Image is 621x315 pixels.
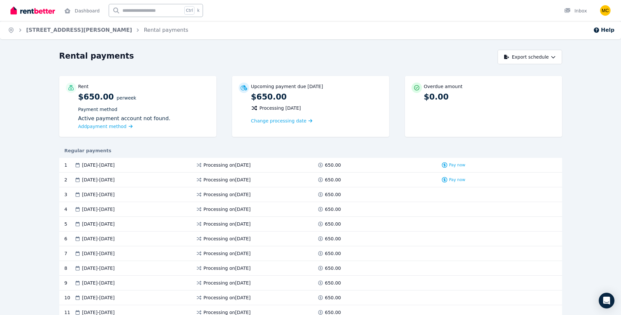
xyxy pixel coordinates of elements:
span: 650.00 [325,235,341,242]
span: 650.00 [325,176,341,183]
span: Change processing date [251,118,307,124]
div: Open Intercom Messenger [599,293,614,308]
span: Processing on [DATE] [204,294,251,301]
a: Change processing date [251,118,313,124]
span: 650.00 [325,294,341,301]
span: 650.00 [325,221,341,227]
p: $0.00 [424,92,556,102]
div: 3 [64,191,74,198]
span: Pay now [449,177,466,182]
span: Processing on [DATE] [204,265,251,271]
p: $650.00 [251,92,383,102]
div: Active payment account not found. [78,115,210,122]
span: [DATE] - [DATE] [82,280,115,286]
span: per Week [117,95,136,101]
a: Rental payments [144,27,188,33]
span: 650.00 [325,191,341,198]
div: Inbox [564,8,587,14]
span: [DATE] - [DATE] [82,235,115,242]
div: 8 [64,265,74,271]
div: 1 [64,162,74,168]
span: 650.00 [325,265,341,271]
span: [DATE] - [DATE] [82,176,115,183]
span: 650.00 [325,162,341,168]
span: Processing on [DATE] [204,176,251,183]
span: [DATE] - [DATE] [82,191,115,198]
span: Pay now [449,162,466,168]
span: [DATE] - [DATE] [82,250,115,257]
div: 7 [64,250,74,257]
span: Processing on [DATE] [204,250,251,257]
p: Payment method [78,106,210,113]
a: [STREET_ADDRESS][PERSON_NAME] [26,27,132,33]
span: 650.00 [325,280,341,286]
span: 650.00 [325,250,341,257]
p: Overdue amount [424,83,463,90]
div: 5 [64,221,74,227]
h1: Rental payments [59,51,134,61]
div: 2 [64,176,74,183]
p: $650.00 [78,92,210,130]
span: [DATE] - [DATE] [82,265,115,271]
span: [DATE] - [DATE] [82,206,115,213]
div: 6 [64,235,74,242]
p: Upcoming payment due [DATE] [251,83,323,90]
div: 10 [64,294,74,301]
span: Processing on [DATE] [204,191,251,198]
span: Processing on [DATE] [204,221,251,227]
span: 650.00 [325,206,341,213]
span: [DATE] - [DATE] [82,221,115,227]
span: Processing on [DATE] [204,162,251,168]
div: 4 [64,206,74,213]
img: Miriam Cuffe [600,5,611,16]
span: Add payment method [78,124,127,129]
div: 9 [64,280,74,286]
span: [DATE] - [DATE] [82,162,115,168]
img: RentBetter [10,6,55,15]
span: [DATE] - [DATE] [82,294,115,301]
span: Processing on [DATE] [204,206,251,213]
button: Help [593,26,614,34]
p: Rent [78,83,89,90]
button: Export schedule [498,50,562,64]
div: Regular payments [59,147,562,154]
span: Processing on [DATE] [204,280,251,286]
span: Ctrl [184,6,194,15]
span: Processing on [DATE] [204,235,251,242]
span: k [197,8,199,13]
span: Processing [DATE] [260,105,301,111]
